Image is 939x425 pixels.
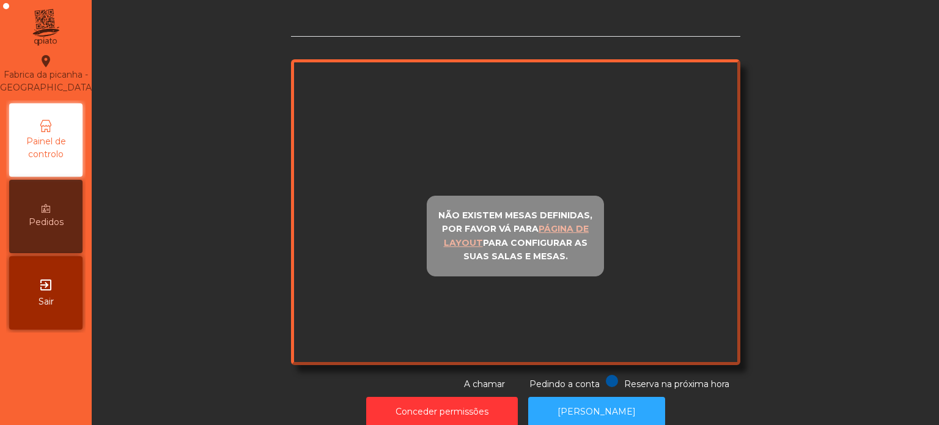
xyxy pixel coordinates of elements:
img: qpiato [31,6,61,49]
span: Pedidos [29,216,64,229]
p: Não existem mesas definidas, por favor vá para para configurar as suas salas e mesas. [432,209,598,264]
span: A chamar [464,379,505,390]
span: Pedindo a conta [529,379,600,390]
i: location_on [39,54,53,68]
span: Painel de controlo [12,135,79,161]
i: exit_to_app [39,278,53,292]
span: Sair [39,295,54,308]
span: Reserva na próxima hora [624,379,729,390]
u: página de layout [444,223,589,248]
